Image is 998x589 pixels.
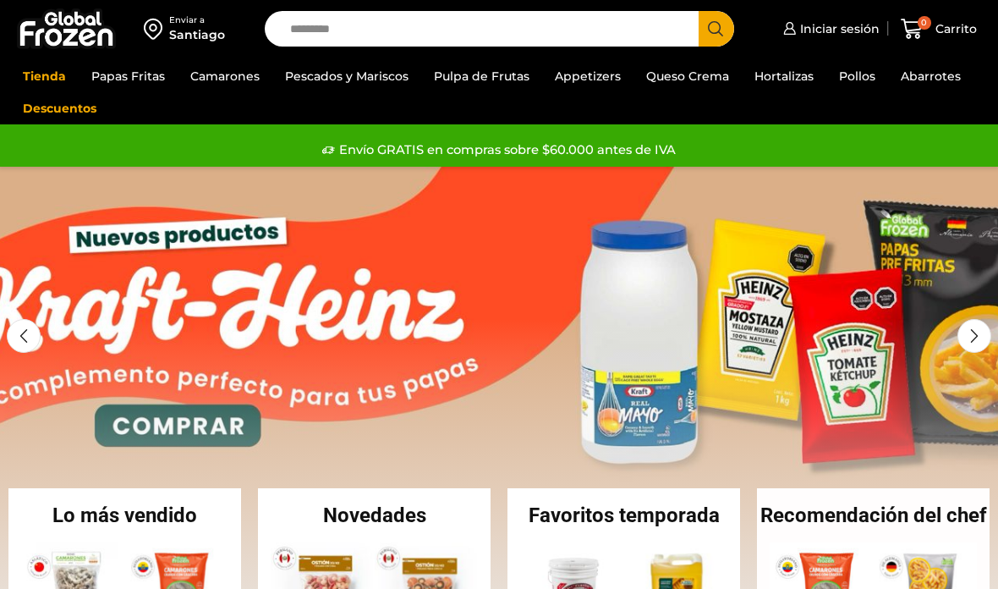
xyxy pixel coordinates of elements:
[546,60,629,92] a: Appetizers
[169,26,225,43] div: Santiago
[169,14,225,26] div: Enviar a
[779,12,880,46] a: Iniciar sesión
[182,60,268,92] a: Camarones
[277,60,417,92] a: Pescados y Mariscos
[83,60,173,92] a: Papas Fritas
[507,505,740,526] h2: Favoritos temporada
[918,16,931,30] span: 0
[8,505,241,526] h2: Lo más vendido
[831,60,884,92] a: Pollos
[897,9,981,49] a: 0 Carrito
[757,505,990,526] h2: Recomendación del chef
[746,60,822,92] a: Hortalizas
[14,92,105,124] a: Descuentos
[892,60,969,92] a: Abarrotes
[144,14,169,43] img: address-field-icon.svg
[638,60,738,92] a: Queso Crema
[957,319,991,353] div: Next slide
[258,505,491,526] h2: Novedades
[931,20,977,37] span: Carrito
[425,60,538,92] a: Pulpa de Frutas
[699,11,734,47] button: Search button
[7,319,41,353] div: Previous slide
[14,60,74,92] a: Tienda
[796,20,880,37] span: Iniciar sesión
